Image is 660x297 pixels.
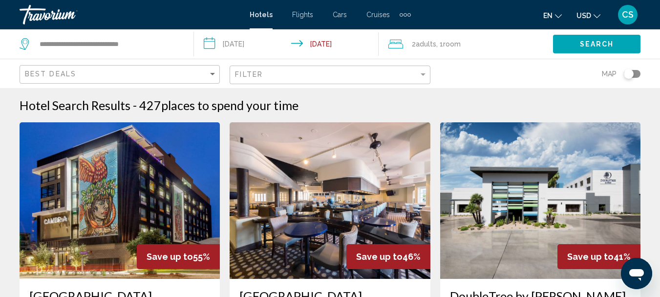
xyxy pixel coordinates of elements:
[133,98,137,113] span: -
[161,98,298,113] span: places to spend your time
[436,37,461,51] span: , 1
[147,251,193,262] span: Save up to
[543,8,562,23] button: Change language
[230,65,430,85] button: Filter
[602,67,617,81] span: Map
[440,122,640,279] img: Hotel image
[25,70,217,79] mat-select: Sort by
[622,10,634,20] span: CS
[356,251,403,262] span: Save up to
[543,12,553,20] span: en
[615,4,640,25] button: User Menu
[333,11,347,19] a: Cars
[412,37,436,51] span: 2
[416,40,436,48] span: Adults
[379,29,553,59] button: Travelers: 2 adults, 0 children
[235,70,263,78] span: Filter
[576,8,600,23] button: Change currency
[576,12,591,20] span: USD
[443,40,461,48] span: Room
[20,98,130,113] h1: Hotel Search Results
[250,11,273,19] a: Hotels
[137,244,220,269] div: 55%
[621,258,652,289] iframe: Button to launch messaging window
[292,11,313,19] a: Flights
[20,122,220,279] img: Hotel image
[194,29,378,59] button: Check-in date: Nov 17, 2025 Check-out date: Nov 21, 2025
[617,69,640,78] button: Toggle map
[557,244,640,269] div: 41%
[400,7,411,23] button: Extra navigation items
[139,98,298,113] h2: 427
[230,122,430,279] img: Hotel image
[567,251,614,262] span: Save up to
[25,70,76,78] span: Best Deals
[553,35,640,53] button: Search
[20,5,240,24] a: Travorium
[366,11,390,19] a: Cruises
[346,244,430,269] div: 46%
[580,41,614,48] span: Search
